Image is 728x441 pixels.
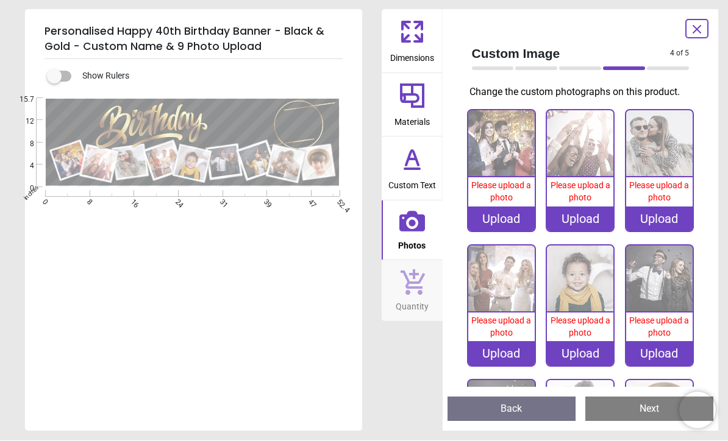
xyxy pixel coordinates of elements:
span: 16 [128,198,136,206]
span: 8 [84,198,92,206]
button: Materials [382,74,443,137]
div: Show Rulers [54,69,362,84]
button: Back [448,397,576,422]
span: Custom Text [388,174,436,192]
span: Custom Image [472,45,671,63]
span: Please upload a photo [551,316,610,338]
button: Custom Text [382,137,443,200]
span: 24 [173,198,180,206]
button: Photos [382,201,443,261]
div: Upload [626,342,693,366]
div: Upload [626,207,693,231]
span: 52.4 [334,198,342,206]
span: Photos [398,235,426,253]
span: 0 [11,184,34,194]
span: Please upload a photo [629,316,689,338]
span: Dimensions [390,47,434,65]
div: Upload [547,342,613,366]
span: Quantity [396,295,429,314]
button: Dimensions [382,10,443,73]
span: Please upload a photo [471,316,531,338]
span: Please upload a photo [471,181,531,203]
span: Please upload a photo [551,181,610,203]
span: 31 [217,198,225,206]
button: Quantity [382,261,443,322]
span: 4 [11,161,34,172]
span: 4 of 5 [670,49,689,59]
span: 0 [40,198,48,206]
button: Next [585,397,713,422]
h5: Personalised Happy 40th Birthday Banner - Black & Gold - Custom Name & 9 Photo Upload [45,19,343,60]
span: 12 [11,117,34,127]
iframe: Brevo live chat [679,392,716,429]
p: Change the custom photographs on this product. [469,86,699,99]
div: Upload [547,207,613,231]
span: Please upload a photo [629,181,689,203]
span: 47 [305,198,313,206]
span: 8 [11,139,34,150]
span: 39 [261,198,269,206]
span: 15.7 [11,95,34,105]
div: Upload [468,207,535,231]
div: Upload [468,342,535,366]
span: Materials [394,111,430,129]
